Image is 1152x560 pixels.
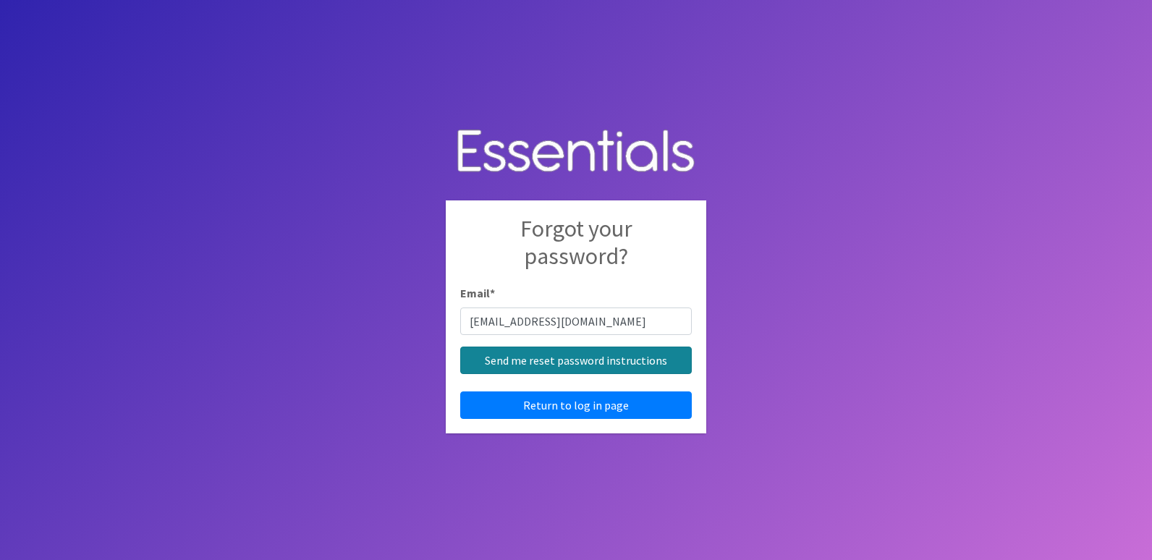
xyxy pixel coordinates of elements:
abbr: required [490,286,495,300]
img: Human Essentials [446,115,706,190]
a: Return to log in page [460,391,692,419]
input: Send me reset password instructions [460,347,692,374]
label: Email [460,284,495,302]
h2: Forgot your password? [460,215,692,285]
